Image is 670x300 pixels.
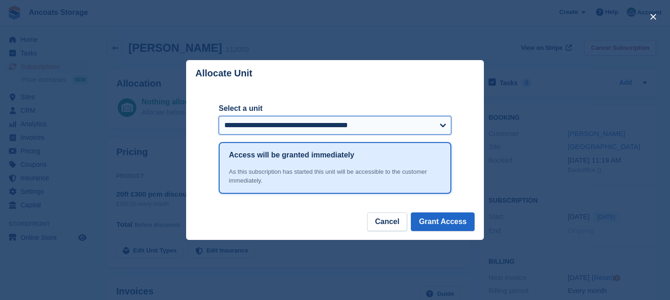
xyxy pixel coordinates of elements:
label: Select a unit [219,103,451,114]
h1: Access will be granted immediately [229,150,354,161]
button: close [646,9,661,24]
div: As this subscription has started this unit will be accessible to the customer immediately. [229,167,441,185]
button: Cancel [367,212,407,231]
button: Grant Access [411,212,475,231]
p: Allocate Unit [195,68,252,79]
